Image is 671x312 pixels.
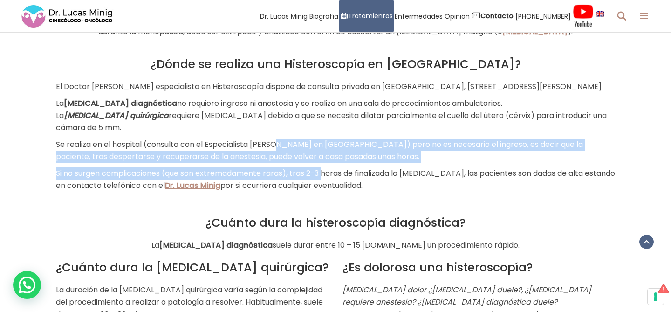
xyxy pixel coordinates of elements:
[342,261,615,275] h2: ¿Es dolorosa una histeroscopía?
[342,284,591,307] em: [MEDICAL_DATA] dolor ¿[MEDICAL_DATA] duele?, ¿[MEDICAL_DATA] requiere anestesia? ¿[MEDICAL_DATA] ...
[395,11,443,21] span: Enfermedades
[56,97,615,134] p: La no requiere ingreso ni anestesia y se realiza en una sala de procedimientos ambulatorios. La r...
[64,110,169,121] em: [MEDICAL_DATA] quirúrgica
[515,11,571,21] span: [PHONE_NUMBER]
[56,81,615,93] p: El Doctor [PERSON_NAME] especialista en Histeroscopía dispone de consulta privada en [GEOGRAPHIC_...
[445,11,470,21] span: Opinión
[56,57,615,71] h2: ¿Dónde se realiza una Histeroscopía en [GEOGRAPHIC_DATA]?
[56,167,615,192] p: Si no surgen complicaciones (que son extremadamente raras), tras 2-3 horas de finalizada la [MEDI...
[56,261,329,275] h2: ¿Cuánto dura la [MEDICAL_DATA] quirúrgica?
[348,11,393,21] span: Tratamientos
[64,98,177,109] strong: [MEDICAL_DATA] diagnóstica
[502,26,568,37] a: [MEDICAL_DATA]
[596,11,604,16] img: language english
[165,180,220,191] a: Dr. Lucas Minig
[56,239,615,251] p: La suele durar entre 10 – 15 [DOMAIN_NAME] un procedimiento rápido.
[56,216,615,230] h2: ¿Cuánto dura la histeroscopía diagnóstica?
[260,11,308,21] span: Dr. Lucas Minig
[480,11,514,21] strong: Contacto
[56,139,615,163] p: Se realiza en el hospital (consulta con el Especialista [PERSON_NAME] en [GEOGRAPHIC_DATA]) pero ...
[309,11,338,21] span: Biografía
[159,240,273,250] strong: [MEDICAL_DATA] diagnóstica
[573,4,594,28] img: Videos Youtube Ginecología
